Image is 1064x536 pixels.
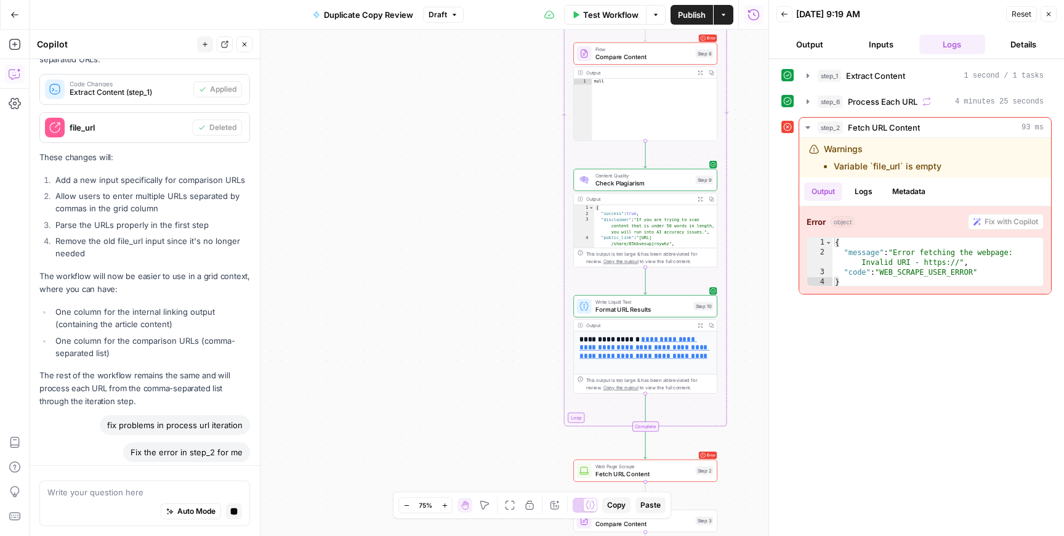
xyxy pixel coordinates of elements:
button: Duplicate Copy Review [305,5,421,25]
strong: Error [807,216,826,228]
p: The rest of the workflow remains the same and will process each URL from the comma-separated list... [39,369,250,408]
button: 93 ms [799,118,1051,137]
span: Process Each URL [848,95,917,108]
div: FlowCompare ContentStep 3 [573,510,717,532]
p: The workflow will now be easier to use in a grid context, where you can have: [39,270,250,296]
span: Copy the output [603,384,639,390]
img: vrinnnclop0vshvmafd7ip1g7ohf [579,516,589,526]
span: Content Quality [595,172,692,179]
span: Fetch URL Content [848,121,920,134]
g: Edge from step_9 to step_10 [644,267,647,294]
span: Toggle code folding, rows 1 through 12 [589,205,594,211]
button: Reset [1006,6,1037,22]
li: One column for the comparison URLs (comma-separated list) [52,335,250,359]
span: file_url [70,121,188,134]
div: Step 3 [696,517,714,526]
div: 4 [807,277,832,287]
div: Step 8 [696,49,714,58]
button: Paste [635,497,666,513]
button: Auto Mode [161,503,221,519]
button: Logs [847,182,880,201]
span: Flow [595,513,692,521]
div: 1 [574,79,592,85]
button: Fix with Copilot [968,214,1044,230]
div: Complete [632,421,659,432]
button: Logs [919,35,986,54]
g: Edge from step_6-iteration-end to step_2 [644,432,647,459]
span: Copy the output [603,258,639,264]
span: Error [707,450,715,461]
li: Variable `file_url` is empty [834,160,941,173]
button: Deleted [193,120,242,136]
div: Warnings [824,143,941,173]
span: Error [707,33,715,44]
div: 3 [807,267,832,277]
span: Check Plagiarism [595,179,692,188]
button: Output [776,35,843,54]
span: 4 minutes 25 seconds [955,96,1044,107]
span: Deleted [209,122,236,133]
span: Code Changes [70,81,188,87]
div: Output [586,69,692,76]
span: Publish [678,9,706,21]
span: Format URL Results [595,305,690,314]
li: Add a new input specifically for comparison URLs [52,174,250,186]
button: Output [804,182,842,201]
span: Flow [595,46,692,53]
button: Metadata [885,182,933,201]
span: Auto Mode [177,506,216,517]
button: Draft [423,7,464,23]
span: Fetch URL Content [595,469,692,479]
span: Draft [429,9,447,20]
span: step_2 [818,121,843,134]
span: 93 ms [1022,122,1044,133]
div: 2 [807,248,832,267]
button: 4 minutes 25 seconds [799,92,1051,112]
li: One column for the internal linking output (containing the article content) [52,306,250,330]
div: fix problems in process url iteration [100,415,250,435]
div: Complete [573,421,717,432]
span: 75% [419,500,432,510]
g: Edge from step_7 to step_8 [644,15,647,42]
button: Copy [602,497,631,513]
span: Extract Content [846,70,905,82]
span: Fix with Copilot [985,216,1038,227]
div: Copilot [37,38,193,51]
button: Publish [671,5,713,25]
div: Step 2 [696,466,714,475]
div: 2 [574,211,594,217]
div: 1 [807,238,832,248]
div: This output is too large & has been abbreviated for review. to view the full content. [586,250,714,265]
button: Details [990,35,1057,54]
button: 1 second / 1 tasks [799,66,1051,86]
div: Fix the error in step_2 for me [123,442,250,462]
div: Output [586,322,692,329]
img: vrinnnclop0vshvmafd7ip1g7ohf [579,49,589,58]
div: This output is too large & has been abbreviated for review. to view the full content. [586,376,714,391]
g: Edge from step_8 to step_9 [644,141,647,168]
button: Inputs [848,35,914,54]
div: Content QualityCheck PlagiarismStep 9Output{ "success":true, "disclaimer":"If you are trying to s... [573,169,717,267]
span: Write Liquid Text [595,298,690,306]
span: 1 second / 1 tasks [964,70,1044,81]
div: 4 [574,235,594,248]
span: Web Page Scrape [595,463,692,470]
span: Applied [210,84,236,95]
div: ErrorWeb Page ScrapeFetch URL ContentStep 2 [573,460,717,482]
li: Remove the old file_url input since it's no longer needed [52,235,250,259]
div: 93 ms [799,138,1051,294]
div: 3 [574,217,594,235]
div: Step 9 [696,176,714,184]
span: Reset [1012,9,1031,20]
button: Test Workflow [564,5,646,25]
span: Paste [640,500,661,511]
span: Toggle code folding, rows 1 through 4 [825,238,832,248]
li: Parse the URLs properly in the first step [52,219,250,231]
span: Test Workflow [583,9,639,21]
span: Compare Content [595,519,692,529]
span: Extract Content (step_1) [70,87,188,98]
li: Allow users to enter multiple URLs separated by commas in the grid column [52,190,250,214]
div: ErrorFlowCompare ContentStep 8Outputnull [573,43,717,141]
p: These changes will: [39,151,250,164]
div: 1 [574,205,594,211]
